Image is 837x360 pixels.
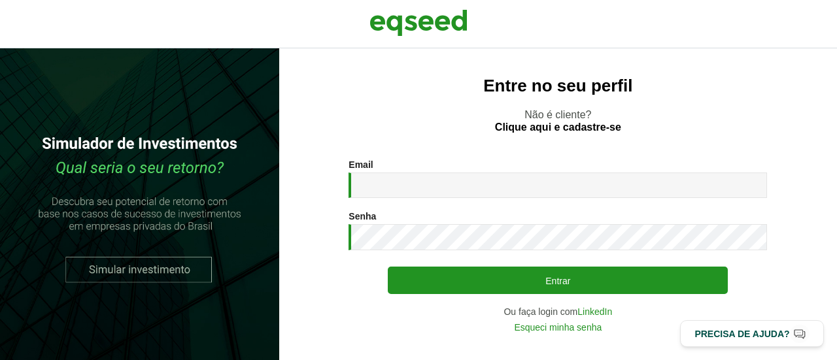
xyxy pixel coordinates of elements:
label: Senha [349,212,376,221]
button: Entrar [388,267,728,294]
a: Clique aqui e cadastre-se [495,122,621,133]
div: Ou faça login com [349,307,767,316]
h2: Entre no seu perfil [305,76,811,95]
a: Esqueci minha senha [514,323,602,332]
a: LinkedIn [577,307,612,316]
p: Não é cliente? [305,108,811,133]
img: EqSeed Logo [369,7,468,39]
label: Email [349,160,373,169]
